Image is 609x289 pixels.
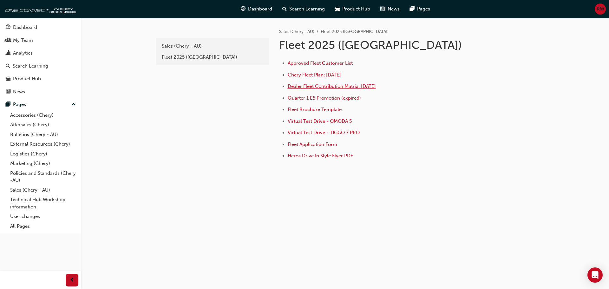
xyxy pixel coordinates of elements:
[13,37,33,44] div: My Team
[8,130,78,140] a: Bulletins (Chery - AU)
[6,25,10,30] span: guage-icon
[3,60,78,72] a: Search Learning
[289,5,325,13] span: Search Learning
[8,185,78,195] a: Sales (Chery - AU)
[241,5,246,13] span: guage-icon
[3,3,76,15] img: oneconnect
[6,76,10,82] span: car-icon
[288,107,342,112] a: Fleet Brochure Template
[70,276,75,284] span: prev-icon
[288,95,361,101] a: Quarter 1 E5 Promotion (expired)
[6,38,10,43] span: people-icon
[330,3,375,16] a: car-iconProduct Hub
[321,28,389,36] li: Fleet 2025 ([GEOGRAPHIC_DATA])
[3,47,78,59] a: Analytics
[6,89,10,95] span: news-icon
[8,149,78,159] a: Logistics (Chery)
[597,5,604,13] span: RW
[13,49,33,57] div: Analytics
[279,38,487,52] h1: Fleet 2025 ([GEOGRAPHIC_DATA])
[6,102,10,108] span: pages-icon
[71,101,76,109] span: up-icon
[6,63,10,69] span: search-icon
[288,141,337,147] a: Fleet Application Form
[6,50,10,56] span: chart-icon
[380,5,385,13] span: news-icon
[248,5,272,13] span: Dashboard
[3,99,78,110] button: Pages
[8,139,78,149] a: External Resources (Chery)
[13,62,48,70] div: Search Learning
[279,29,314,34] a: Sales (Chery - AU)
[288,72,341,78] a: Chery Fleet Plan: [DATE]
[277,3,330,16] a: search-iconSearch Learning
[417,5,430,13] span: Pages
[288,153,353,159] a: Heros Drive In Style Flyer PDF
[162,43,263,50] div: Sales (Chery - AU)
[282,5,287,13] span: search-icon
[162,54,263,61] div: Fleet 2025 ([GEOGRAPHIC_DATA])
[236,3,277,16] a: guage-iconDashboard
[375,3,405,16] a: news-iconNews
[288,83,376,89] a: Dealer Fleet Contribution Matrix: [DATE]
[335,5,340,13] span: car-icon
[8,221,78,231] a: All Pages
[8,195,78,212] a: Technical Hub Workshop information
[3,22,78,33] a: Dashboard
[342,5,370,13] span: Product Hub
[13,88,25,95] div: News
[288,60,353,66] a: Approved Fleet Customer List
[3,35,78,46] a: My Team
[8,110,78,120] a: Accessories (Chery)
[3,73,78,85] a: Product Hub
[8,120,78,130] a: Aftersales (Chery)
[13,75,41,82] div: Product Hub
[159,52,266,63] a: Fleet 2025 ([GEOGRAPHIC_DATA])
[288,130,360,135] a: Virtual Test Drive - TIGGO 7 PRO
[8,159,78,168] a: Marketing (Chery)
[159,41,266,52] a: Sales (Chery - AU)
[595,3,606,15] button: RW
[587,267,603,283] div: Open Intercom Messenger
[13,24,37,31] div: Dashboard
[388,5,400,13] span: News
[288,118,352,124] a: Virtual Test Drive - OMODA 5
[3,20,78,99] button: DashboardMy TeamAnalyticsSearch LearningProduct HubNews
[13,101,26,108] div: Pages
[410,5,415,13] span: pages-icon
[8,168,78,185] a: Policies and Standards (Chery -AU)
[3,86,78,98] a: News
[405,3,435,16] a: pages-iconPages
[8,212,78,221] a: User changes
